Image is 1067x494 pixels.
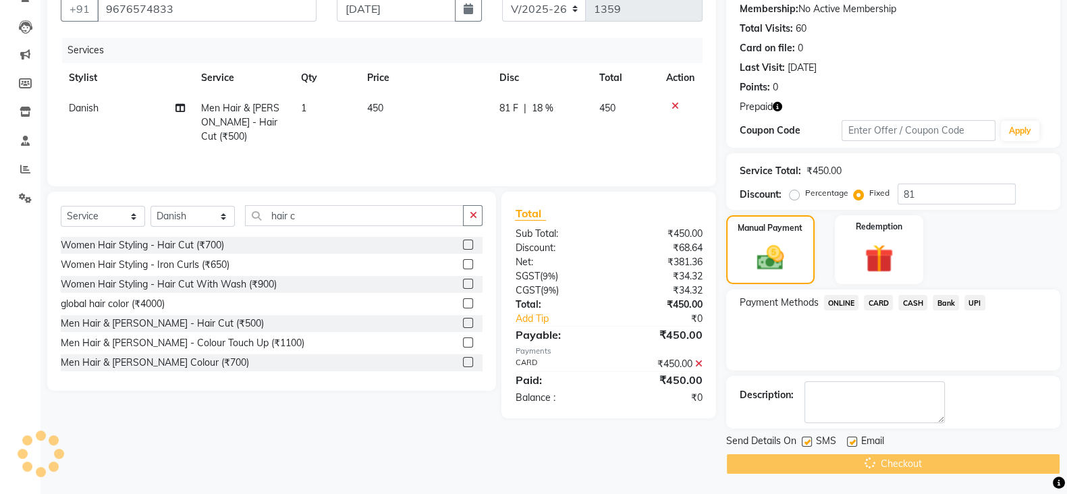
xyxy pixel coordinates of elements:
[861,434,884,451] span: Email
[515,346,702,357] div: Payments
[816,434,836,451] span: SMS
[626,312,713,326] div: ₹0
[740,123,842,138] div: Coupon Code
[542,271,555,281] span: 9%
[505,298,609,312] div: Total:
[499,101,518,115] span: 81 F
[609,241,713,255] div: ₹68.64
[505,269,609,283] div: ( )
[61,258,229,272] div: Women Hair Styling - Iron Curls (₹650)
[740,100,773,114] span: Prepaid
[740,296,819,310] span: Payment Methods
[61,63,193,93] th: Stylist
[740,388,794,402] div: Description:
[805,187,848,199] label: Percentage
[658,63,703,93] th: Action
[505,372,609,388] div: Paid:
[599,102,615,114] span: 450
[609,227,713,241] div: ₹450.00
[62,38,713,63] div: Services
[505,327,609,343] div: Payable:
[824,295,859,310] span: ONLINE
[505,357,609,371] div: CARD
[738,222,802,234] label: Manual Payment
[609,269,713,283] div: ₹34.32
[933,295,959,310] span: Bank
[864,295,893,310] span: CARD
[609,391,713,405] div: ₹0
[61,277,277,292] div: Women Hair Styling - Hair Cut With Wash (₹900)
[61,317,264,331] div: Men Hair & [PERSON_NAME] - Hair Cut (₹500)
[515,270,539,282] span: SGST
[740,41,795,55] div: Card on file:
[61,238,224,252] div: Women Hair Styling - Hair Cut (₹700)
[609,298,713,312] div: ₹450.00
[788,61,817,75] div: [DATE]
[856,221,902,233] label: Redemption
[61,356,249,370] div: Men Hair & [PERSON_NAME] Colour (₹700)
[505,255,609,269] div: Net:
[964,295,985,310] span: UPI
[505,283,609,298] div: ( )
[609,372,713,388] div: ₹450.00
[740,2,798,16] div: Membership:
[726,434,796,451] span: Send Details On
[898,295,927,310] span: CASH
[609,283,713,298] div: ₹34.32
[367,102,383,114] span: 450
[491,63,591,93] th: Disc
[201,102,279,142] span: Men Hair & [PERSON_NAME] - Hair Cut (₹500)
[740,164,801,178] div: Service Total:
[842,120,995,141] input: Enter Offer / Coupon Code
[609,255,713,269] div: ₹381.36
[1001,121,1039,141] button: Apply
[359,63,491,93] th: Price
[515,207,546,221] span: Total
[505,227,609,241] div: Sub Total:
[609,357,713,371] div: ₹450.00
[61,336,304,350] div: Men Hair & [PERSON_NAME] - Colour Touch Up (₹1100)
[69,102,99,114] span: Danish
[505,391,609,405] div: Balance :
[798,41,803,55] div: 0
[856,241,902,276] img: _gift.svg
[505,241,609,255] div: Discount:
[740,80,770,94] div: Points:
[193,63,293,93] th: Service
[543,285,555,296] span: 9%
[515,284,540,296] span: CGST
[524,101,526,115] span: |
[740,22,793,36] div: Total Visits:
[505,312,626,326] a: Add Tip
[591,63,658,93] th: Total
[61,297,165,311] div: global hair color (₹4000)
[806,164,842,178] div: ₹450.00
[773,80,778,94] div: 0
[740,188,782,202] div: Discount:
[748,242,792,273] img: _cash.svg
[293,63,359,93] th: Qty
[245,205,464,226] input: Search or Scan
[532,101,553,115] span: 18 %
[740,2,1047,16] div: No Active Membership
[869,187,890,199] label: Fixed
[609,327,713,343] div: ₹450.00
[796,22,806,36] div: 60
[740,61,785,75] div: Last Visit:
[301,102,306,114] span: 1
